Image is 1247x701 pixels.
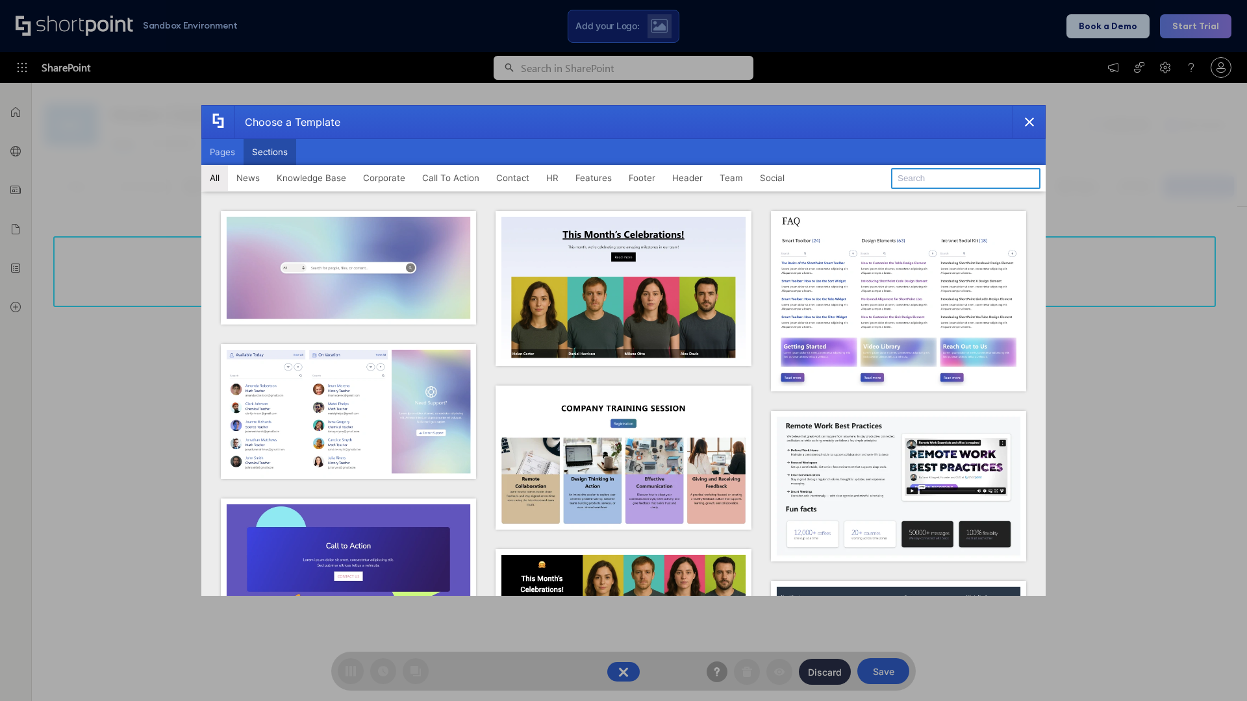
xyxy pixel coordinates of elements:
[664,165,711,191] button: Header
[620,165,664,191] button: Footer
[488,165,538,191] button: Contact
[711,165,751,191] button: Team
[538,165,567,191] button: HR
[234,106,340,138] div: Choose a Template
[891,168,1040,189] input: Search
[228,165,268,191] button: News
[414,165,488,191] button: Call To Action
[1182,639,1247,701] iframe: Chat Widget
[567,165,620,191] button: Features
[201,165,228,191] button: All
[244,139,296,165] button: Sections
[201,105,1046,596] div: template selector
[268,165,355,191] button: Knowledge Base
[201,139,244,165] button: Pages
[751,165,793,191] button: Social
[355,165,414,191] button: Corporate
